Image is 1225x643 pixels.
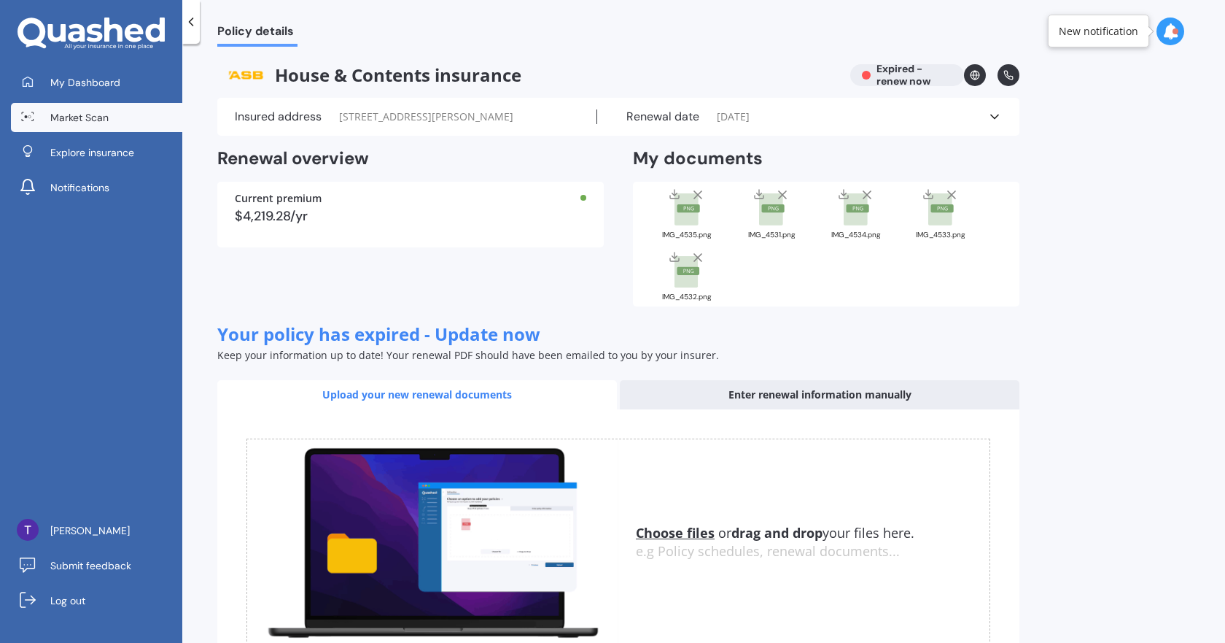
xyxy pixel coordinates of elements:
[217,322,540,346] span: Your policy has expired - Update now
[636,544,989,560] div: e.g Policy schedules, renewal documents...
[650,231,723,239] div: IMG_4535.png
[904,231,977,239] div: IMG_4533.png
[731,524,822,542] b: drag and drop
[11,551,182,580] a: Submit feedback
[50,180,109,195] span: Notifications
[735,231,808,239] div: IMG_4531.png
[50,110,109,125] span: Market Scan
[633,147,763,170] h2: My documents
[217,380,617,409] div: Upload your new renewal documents
[17,519,39,541] img: ACg8ocKc8TGOoN8qYyu0NPDCHRcZk5wNuzM2ZpjgNccFVPon0LpLtw=s96-c
[235,193,586,204] div: Current premium
[11,103,182,132] a: Market Scan
[1059,24,1138,39] div: New notification
[217,348,719,362] span: Keep your information up to date! Your renewal PDF should have been emailed to you by your insurer.
[217,24,297,44] span: Policy details
[217,147,604,170] h2: Renewal overview
[235,109,322,124] label: Insured address
[11,516,182,545] a: [PERSON_NAME]
[50,558,131,573] span: Submit feedback
[636,524,715,542] u: Choose files
[650,293,723,301] div: IMG_4532.png
[50,593,85,608] span: Log out
[11,586,182,615] a: Log out
[235,209,586,223] div: $4,219.28/yr
[50,75,120,90] span: My Dashboard
[11,68,182,97] a: My Dashboard
[217,64,275,86] img: ASB.png
[50,523,130,538] span: [PERSON_NAME]
[636,524,914,542] span: or your files here.
[820,231,892,239] div: IMG_4534.png
[339,109,513,124] span: [STREET_ADDRESS][PERSON_NAME]
[11,173,182,202] a: Notifications
[620,380,1019,409] div: Enter renewal information manually
[11,138,182,167] a: Explore insurance
[626,109,699,124] label: Renewal date
[50,145,134,160] span: Explore insurance
[717,109,750,124] span: [DATE]
[217,64,839,86] span: House & Contents insurance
